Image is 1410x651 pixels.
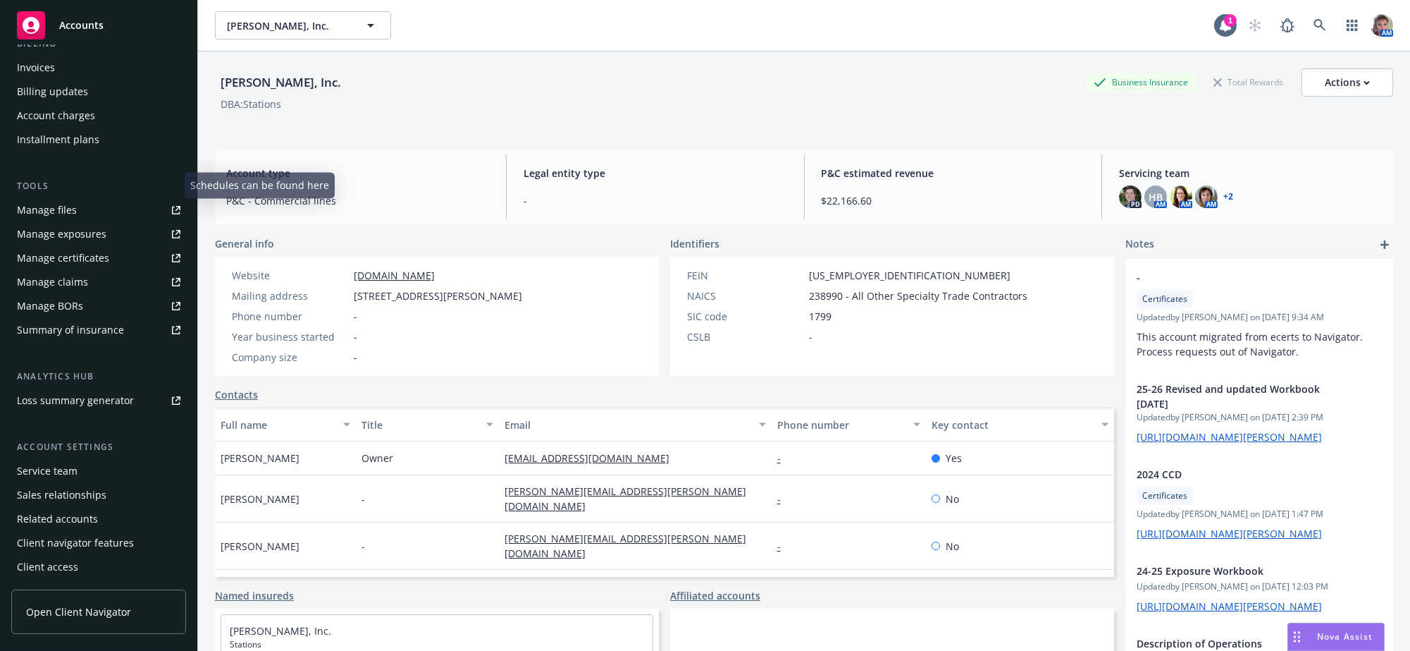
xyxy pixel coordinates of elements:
span: - [354,309,357,324]
div: Tools [11,179,186,193]
button: Phone number [772,408,927,442]
a: Service team [11,460,186,482]
a: [PERSON_NAME], Inc. [230,624,331,638]
div: Client navigator features [17,532,134,554]
span: Account type [226,166,489,181]
a: Report a Bug [1273,11,1301,39]
span: Accounts [59,20,104,31]
a: - [777,451,792,465]
img: photo [1170,185,1192,208]
span: Stations [230,638,644,651]
div: FEIN [687,268,803,283]
div: Actions [1325,69,1370,96]
div: Manage certificates [17,247,109,269]
div: Mailing address [232,288,348,303]
div: Drag to move [1288,623,1306,650]
a: +2 [1223,193,1233,201]
span: This account migrated from ecerts to Navigator. Process requests out of Navigator. [1137,330,1366,358]
a: Related accounts [11,508,186,530]
a: add [1376,236,1393,253]
div: 2024 CCDCertificatesUpdatedby [PERSON_NAME] on [DATE] 1:47 PM[URL][DOMAIN_NAME][PERSON_NAME] [1125,456,1393,552]
a: Manage files [11,199,186,221]
a: Manage exposures [11,223,186,245]
span: Servicing team [1119,166,1382,181]
span: 25-26 Revised and updated Workbook [DATE] [1137,382,1345,411]
span: - [354,350,357,365]
div: Analytics hub [11,370,186,384]
a: Manage BORs [11,295,186,317]
span: [PERSON_NAME] [221,492,299,506]
span: Notes [1125,236,1154,253]
div: Website [232,268,348,283]
a: [DOMAIN_NAME] [354,269,435,282]
a: Contacts [215,387,258,402]
a: Installment plans [11,128,186,151]
a: Client access [11,556,186,578]
a: Manage certificates [11,247,186,269]
div: Full name [221,418,335,432]
div: Manage BORs [17,295,83,317]
div: CSLB [687,329,803,344]
span: Certificates [1142,489,1187,502]
span: HB [1149,190,1163,205]
span: 238990 - All Other Specialty Trade Contractors [809,288,1027,303]
div: Phone number [232,309,348,324]
div: Invoices [17,56,55,79]
span: $22,166.60 [822,193,1084,208]
a: Invoices [11,56,186,79]
span: 1799 [809,309,831,324]
div: Account charges [17,104,95,127]
a: Switch app [1338,11,1366,39]
div: Title [361,418,478,432]
img: photo [1119,185,1142,208]
button: Actions [1301,68,1393,97]
a: - [777,540,792,553]
a: Billing updates [11,80,186,103]
a: Loss summary generator [11,389,186,412]
span: - [1137,270,1345,285]
span: 24-25 Exposure Workbook [1137,564,1345,578]
div: Company size [232,350,348,365]
div: Installment plans [17,128,99,151]
button: Email [499,408,771,442]
div: Phone number [777,418,905,432]
span: [PERSON_NAME] [221,451,299,466]
a: Summary of insurance [11,319,186,341]
span: General info [215,236,274,251]
div: -CertificatesUpdatedby [PERSON_NAME] on [DATE] 9:34 AMThis account migrated from ecerts to Naviga... [1125,259,1393,370]
div: [PERSON_NAME], Inc. [215,73,347,92]
div: Key contact [932,418,1093,432]
a: Manage claims [11,271,186,293]
a: [EMAIL_ADDRESS][DOMAIN_NAME] [505,451,681,465]
span: Updated by [PERSON_NAME] on [DATE] 12:03 PM [1137,580,1382,593]
span: Identifiers [670,236,719,251]
div: Business Insurance [1087,73,1195,91]
a: [PERSON_NAME][EMAIL_ADDRESS][PERSON_NAME][DOMAIN_NAME] [505,532,746,560]
div: Total Rewards [1206,73,1290,91]
span: [STREET_ADDRESS][PERSON_NAME] [354,288,522,303]
div: SIC code [687,309,803,324]
button: Key contact [926,408,1114,442]
span: - [524,193,786,208]
div: 24-25 Exposure WorkbookUpdatedby [PERSON_NAME] on [DATE] 12:03 PM[URL][DOMAIN_NAME][PERSON_NAME] [1125,552,1393,625]
span: - [354,329,357,344]
a: Affiliated accounts [670,588,760,603]
span: Nova Assist [1317,631,1373,643]
span: Description of Operations [1137,636,1345,651]
span: P&C - Commercial lines [226,193,489,208]
span: [PERSON_NAME] [221,539,299,554]
a: Start snowing [1241,11,1269,39]
button: [PERSON_NAME], Inc. [215,11,391,39]
button: Full name [215,408,356,442]
a: - [777,492,792,506]
div: Year business started [232,329,348,344]
div: Email [505,418,750,432]
span: 2024 CCD [1137,467,1345,482]
div: Summary of insurance [17,319,124,341]
span: - [809,329,812,344]
div: Service team [17,460,78,482]
div: Manage claims [17,271,88,293]
span: [PERSON_NAME], Inc. [227,18,349,33]
div: Account settings [11,440,186,454]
